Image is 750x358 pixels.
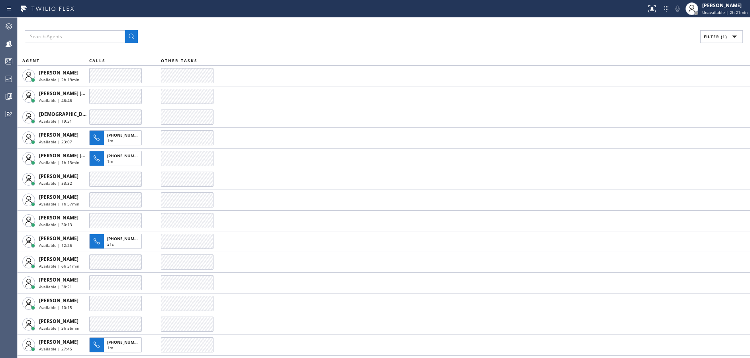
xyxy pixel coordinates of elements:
span: [PERSON_NAME] [39,69,78,76]
span: Available | 10:15 [39,305,72,310]
span: [DEMOGRAPHIC_DATA][PERSON_NAME] [39,111,133,117]
span: CALLS [89,58,106,63]
span: Available | 38:21 [39,284,72,290]
span: Available | 53:32 [39,180,72,186]
span: 1m [107,345,113,350]
span: Available | 46:46 [39,98,72,103]
span: Available | 12:26 [39,243,72,248]
button: [PHONE_NUMBER]1m [89,335,144,355]
span: [PERSON_NAME] [39,214,78,221]
span: Available | 30:13 [39,222,72,227]
span: Available | 27:45 [39,346,72,352]
span: [PERSON_NAME] [39,338,78,345]
span: AGENT [22,58,40,63]
span: [PERSON_NAME] [39,173,78,180]
button: [PHONE_NUMBER]1m [89,149,144,168]
button: Mute [672,3,683,14]
span: Available | 6h 31min [39,263,79,269]
span: [PHONE_NUMBER] [107,236,143,241]
span: Available | 1h 57min [39,201,79,207]
button: Filter (1) [700,30,743,43]
span: [PERSON_NAME] [39,235,78,242]
input: Search Agents [25,30,125,43]
span: Available | 1h 13min [39,160,79,165]
button: [PHONE_NUMBER]31s [89,231,144,251]
span: [PHONE_NUMBER] [107,339,143,345]
span: [PHONE_NUMBER] [107,153,143,158]
span: [PERSON_NAME] [PERSON_NAME] [39,90,119,97]
span: Available | 2h 19min [39,77,79,82]
span: [PERSON_NAME] [39,276,78,283]
span: Filter (1) [704,34,727,39]
button: [PHONE_NUMBER]1m [89,128,144,148]
span: [PERSON_NAME] [39,318,78,325]
span: Available | 3h 55min [39,325,79,331]
span: [PERSON_NAME] [39,194,78,200]
span: 1m [107,138,113,143]
span: OTHER TASKS [161,58,198,63]
span: [PERSON_NAME] [39,256,78,262]
span: [PERSON_NAME] [39,297,78,304]
div: [PERSON_NAME] [702,2,748,9]
span: [PHONE_NUMBER] [107,132,143,138]
span: 31s [107,241,114,247]
span: [PERSON_NAME] [39,131,78,138]
span: Available | 19:31 [39,118,72,124]
span: Unavailable | 2h 21min [702,10,748,15]
span: Available | 23:07 [39,139,72,145]
span: 1m [107,158,113,164]
span: [PERSON_NAME] [PERSON_NAME] [39,152,119,159]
